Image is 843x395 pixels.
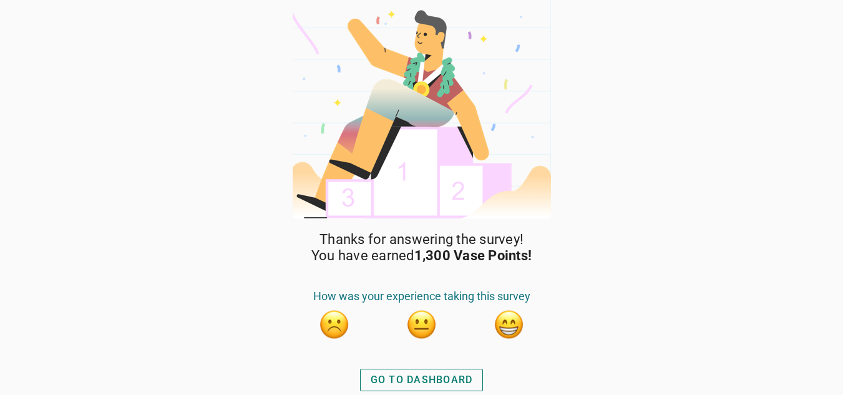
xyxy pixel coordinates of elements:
[360,369,484,391] button: GO TO DASHBOARD
[291,290,553,310] div: How was your experience taking this survey
[311,248,532,264] span: You have earned
[414,248,532,263] strong: 1,300 Vase Points!
[319,232,524,248] span: Thanks for answering the survey!
[371,373,473,388] div: GO TO DASHBOARD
